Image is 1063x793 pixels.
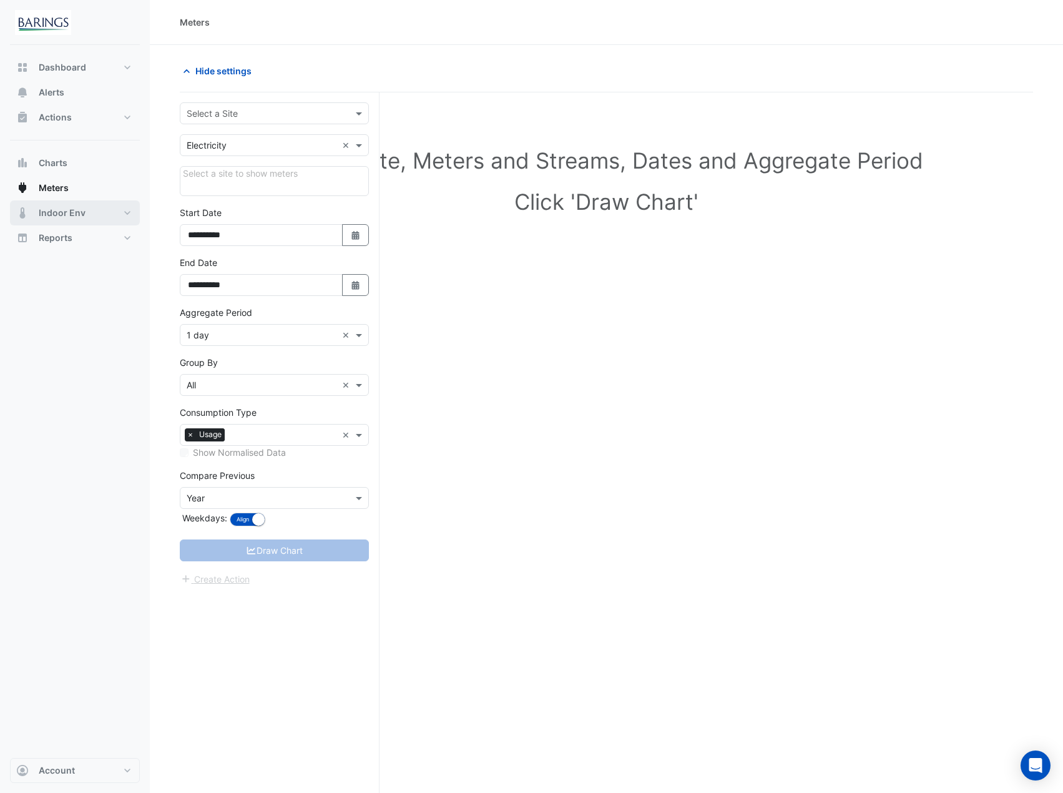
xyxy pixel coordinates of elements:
span: × [185,428,196,441]
span: Clear [342,428,353,441]
label: Consumption Type [180,406,257,419]
h1: Click 'Draw Chart' [200,189,1013,215]
span: Meters [39,182,69,194]
span: Dashboard [39,61,86,74]
label: Compare Previous [180,469,255,482]
app-escalated-ticket-create-button: Please correct errors first [180,573,250,583]
span: Clear [342,139,353,152]
button: Alerts [10,80,140,105]
div: Click Update or Cancel in Details panel [180,166,369,196]
button: Meters [10,175,140,200]
span: Usage [196,428,225,441]
fa-icon: Select Date [350,230,361,240]
h1: Select Site, Meters and Streams, Dates and Aggregate Period [200,147,1013,174]
app-icon: Charts [16,157,29,169]
button: Indoor Env [10,200,140,225]
button: Charts [10,150,140,175]
button: Dashboard [10,55,140,80]
label: Start Date [180,206,222,219]
div: Select meters or streams to enable normalisation [180,446,369,459]
app-icon: Actions [16,111,29,124]
span: Hide settings [195,64,252,77]
span: Actions [39,111,72,124]
span: Account [39,764,75,777]
div: Open Intercom Messenger [1021,751,1051,781]
label: Weekdays: [180,511,227,525]
label: End Date [180,256,217,269]
button: Hide settings [180,60,260,82]
fa-icon: Select Date [350,280,361,290]
span: Indoor Env [39,207,86,219]
app-icon: Alerts [16,86,29,99]
button: Reports [10,225,140,250]
label: Show Normalised Data [193,446,286,459]
label: Aggregate Period [180,306,252,319]
button: Actions [10,105,140,130]
label: Group By [180,356,218,369]
span: Alerts [39,86,64,99]
app-icon: Meters [16,182,29,194]
span: Clear [342,328,353,342]
app-icon: Reports [16,232,29,244]
img: Company Logo [15,10,71,35]
app-icon: Indoor Env [16,207,29,219]
app-icon: Dashboard [16,61,29,74]
div: Meters [180,16,210,29]
span: Reports [39,232,72,244]
button: Account [10,758,140,783]
span: Charts [39,157,67,169]
span: Clear [342,378,353,392]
